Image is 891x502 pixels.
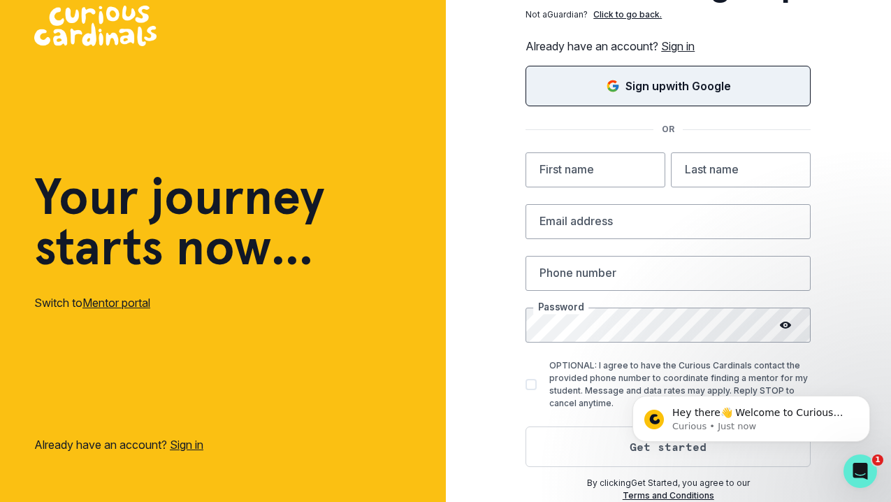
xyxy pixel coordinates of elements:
[872,454,883,466] span: 1
[593,8,662,21] p: Click to go back.
[82,296,150,310] a: Mentor portal
[526,477,811,489] p: By clicking Get Started , you agree to our
[526,426,811,467] button: Get started
[34,296,82,310] span: Switch to
[170,438,203,452] a: Sign in
[526,8,588,21] p: Not a Guardian ?
[623,490,714,501] a: Terms and Conditions
[611,366,891,464] iframe: Intercom notifications message
[625,78,731,94] p: Sign up with Google
[34,6,157,46] img: Curious Cardinals Logo
[526,38,811,55] p: Already have an account?
[34,436,203,453] p: Already have an account?
[549,359,811,410] p: OPTIONAL: I agree to have the Curious Cardinals contact the provided phone number to coordinate f...
[34,171,325,272] h1: Your journey starts now...
[661,39,695,53] a: Sign in
[653,123,683,136] p: OR
[843,454,877,488] iframe: Intercom live chat
[526,66,811,106] button: Sign in with Google (GSuite)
